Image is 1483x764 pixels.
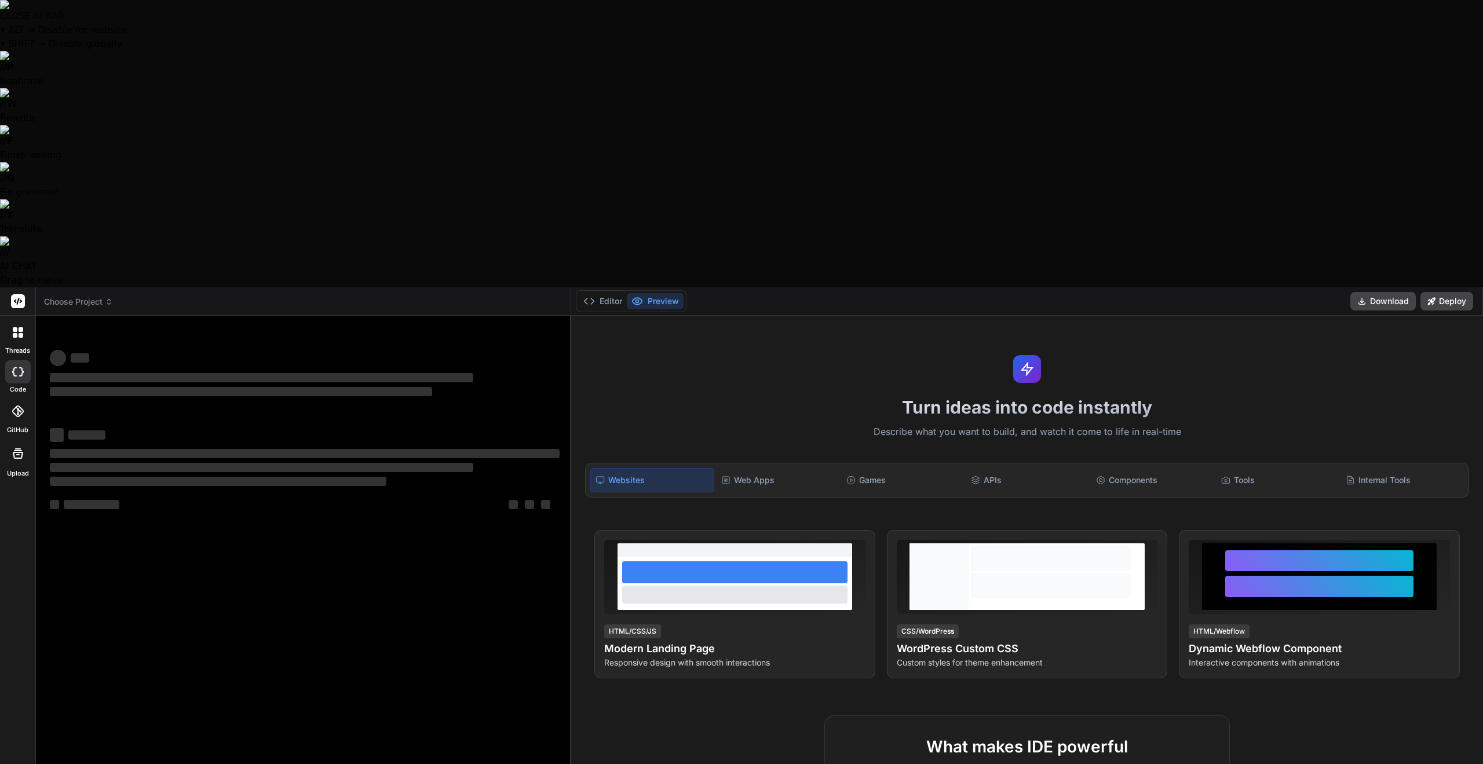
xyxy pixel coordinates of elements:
[578,425,1476,440] p: Describe what you want to build, and watch it come to life in real-time
[525,500,534,509] span: ‌
[541,500,550,509] span: ‌
[966,468,1089,492] div: APIs
[50,477,386,486] span: ‌
[509,500,518,509] span: ‌
[50,373,473,382] span: ‌
[897,641,1158,657] h4: WordPress Custom CSS
[897,657,1158,668] p: Custom styles for theme enhancement
[7,425,28,435] label: GitHub
[590,468,714,492] div: Websites
[604,657,865,668] p: Responsive design with smooth interactions
[50,463,473,472] span: ‌
[1217,468,1339,492] div: Tools
[717,468,839,492] div: Web Apps
[578,397,1476,418] h1: Turn ideas into code instantly
[604,641,865,657] h4: Modern Landing Page
[50,500,59,509] span: ‌
[1091,468,1214,492] div: Components
[50,449,560,458] span: ‌
[1189,641,1450,657] h4: Dynamic Webflow Component
[579,293,627,309] button: Editor
[10,385,26,394] label: code
[1350,292,1416,310] button: Download
[842,468,965,492] div: Games
[1420,292,1473,310] button: Deploy
[1189,624,1250,638] div: HTML/Webflow
[5,346,30,356] label: threads
[50,428,64,442] span: ‌
[604,624,661,638] div: HTML/CSS/JS
[71,353,89,363] span: ‌
[843,734,1211,759] h2: What makes IDE powerful
[50,350,66,366] span: ‌
[1341,468,1464,492] div: Internal Tools
[627,293,684,309] button: Preview
[64,500,119,509] span: ‌
[7,469,29,478] label: Upload
[897,624,959,638] div: CSS/WordPress
[44,296,113,308] span: Choose Project
[50,387,432,396] span: ‌
[68,430,105,440] span: ‌
[1189,657,1450,668] p: Interactive components with animations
